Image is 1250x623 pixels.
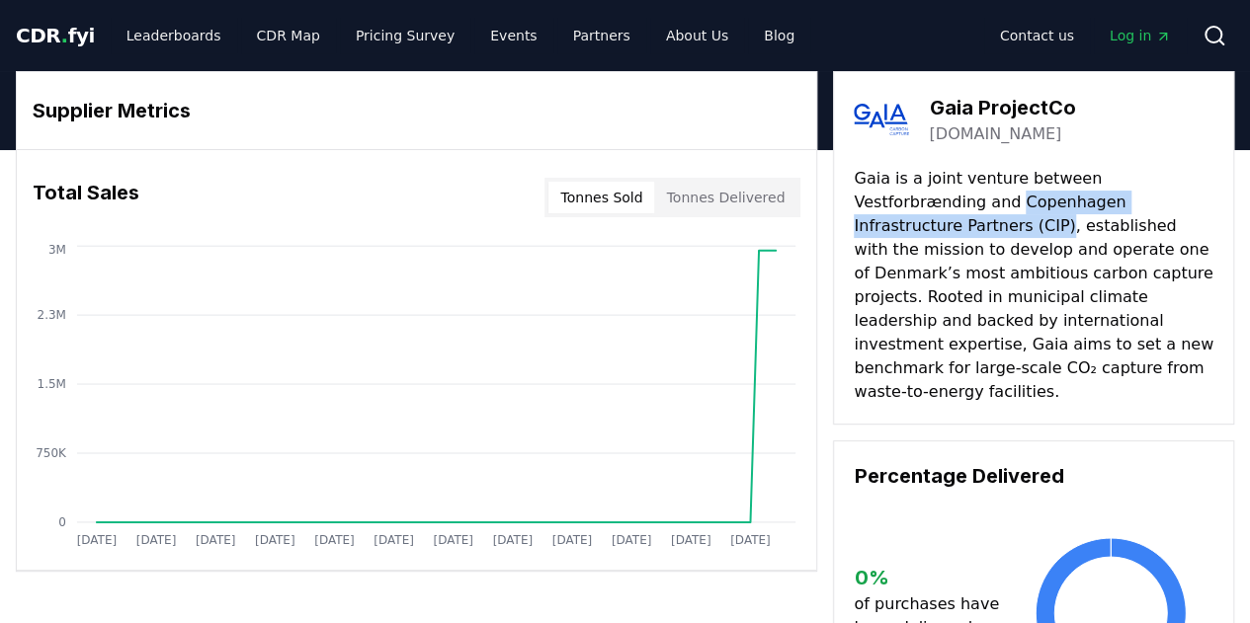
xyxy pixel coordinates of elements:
[38,377,66,391] tspan: 1.5M
[654,182,796,213] button: Tonnes Delivered
[111,18,237,53] a: Leaderboards
[255,533,295,547] tspan: [DATE]
[552,533,593,547] tspan: [DATE]
[650,18,744,53] a: About Us
[984,18,1187,53] nav: Main
[730,533,771,547] tspan: [DATE]
[314,533,355,547] tspan: [DATE]
[38,308,66,322] tspan: 2.3M
[16,24,95,47] span: CDR fyi
[493,533,534,547] tspan: [DATE]
[474,18,552,53] a: Events
[854,167,1213,404] p: Gaia is a joint venture between Vestforbrænding and Copenhagen Infrastructure Partners (CIP), est...
[58,515,66,529] tspan: 0
[854,92,909,147] img: Gaia ProjectCo-logo
[1110,26,1171,45] span: Log in
[77,533,118,547] tspan: [DATE]
[929,93,1075,122] h3: Gaia ProjectCo
[548,182,654,213] button: Tonnes Sold
[61,24,68,47] span: .
[612,533,652,547] tspan: [DATE]
[36,446,67,460] tspan: 750K
[196,533,236,547] tspan: [DATE]
[340,18,470,53] a: Pricing Survey
[33,178,139,217] h3: Total Sales
[984,18,1090,53] a: Contact us
[854,461,1213,491] h3: Percentage Delivered
[557,18,646,53] a: Partners
[111,18,810,53] nav: Main
[374,533,414,547] tspan: [DATE]
[1094,18,1187,53] a: Log in
[136,533,177,547] tspan: [DATE]
[241,18,336,53] a: CDR Map
[48,243,66,257] tspan: 3M
[434,533,474,547] tspan: [DATE]
[748,18,810,53] a: Blog
[854,563,1007,592] h3: 0 %
[16,22,95,49] a: CDR.fyi
[929,122,1061,146] a: [DOMAIN_NAME]
[671,533,711,547] tspan: [DATE]
[33,96,800,125] h3: Supplier Metrics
